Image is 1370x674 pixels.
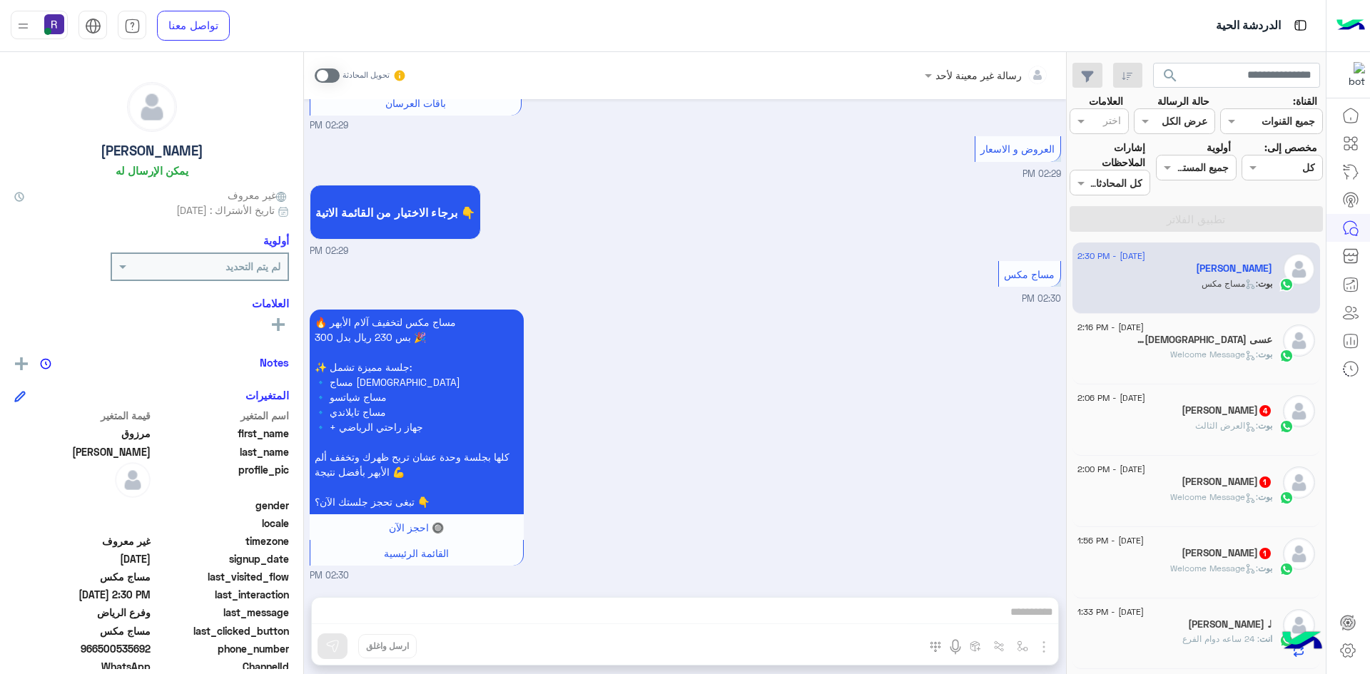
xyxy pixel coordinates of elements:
[310,245,348,258] span: 02:29 PM
[85,18,101,34] img: tab
[1283,609,1315,641] img: defaultAdmin.png
[153,641,290,656] span: phone_number
[385,97,446,109] span: باقات العرسان
[157,11,230,41] a: تواصل معنا
[176,203,275,218] span: تاريخ الأشتراك : [DATE]
[1279,419,1294,434] img: WhatsApp
[14,444,151,459] span: المطيري
[153,605,290,620] span: last_message
[1258,563,1272,573] span: بوت
[14,605,151,620] span: وفرع الرياض
[14,641,151,656] span: 966500535692
[1258,491,1272,502] span: بوت
[1207,140,1231,155] label: أولوية
[1216,16,1281,36] p: الدردشة الحية
[14,659,151,674] span: 2
[1336,11,1365,41] img: Logo
[1182,547,1272,559] h5: Turner kemal
[1188,618,1272,630] h5: محمد القحطاني ♩
[980,143,1055,155] span: العروض و الاسعار
[1292,16,1309,34] img: tab
[315,205,475,219] span: برجاء الاختيار من القائمة الاتية 👇
[153,408,290,423] span: اسم المتغير
[1195,420,1258,431] span: : العرض الثالث
[1153,63,1188,93] button: search
[384,547,449,559] span: القائمة الرئيسية
[14,426,151,441] span: مرزوق
[260,356,289,369] h6: Notes
[1339,62,1365,88] img: 322853014244696
[1259,405,1271,417] span: 4
[44,14,64,34] img: userImage
[1279,562,1294,576] img: WhatsApp
[1279,349,1294,363] img: WhatsApp
[1023,168,1061,179] span: 02:29 PM
[1259,548,1271,559] span: 1
[1196,262,1272,275] h5: مرزوق المطيري
[153,659,290,674] span: ChannelId
[14,498,151,513] span: null
[1077,392,1145,404] span: [DATE] - 2:06 PM
[128,83,176,131] img: defaultAdmin.png
[310,119,348,133] span: 02:29 PM
[245,389,289,402] h6: المتغيرات
[153,516,290,531] span: locale
[1283,466,1315,499] img: defaultAdmin.png
[1279,491,1294,505] img: WhatsApp
[1077,534,1144,547] span: [DATE] - 1:56 PM
[1264,140,1317,155] label: مخصص إلى:
[153,426,290,441] span: first_name
[116,164,188,177] h6: يمكن الإرسال له
[14,587,151,602] span: 2025-08-26T11:30:14.109Z
[1258,420,1272,431] span: بوت
[1259,633,1272,644] span: انت
[15,357,28,370] img: add
[153,444,290,459] span: last_name
[153,587,290,602] span: last_interaction
[1077,463,1145,476] span: [DATE] - 2:00 PM
[1103,113,1123,131] div: اختر
[1157,93,1209,108] label: حالة الرسالة
[153,569,290,584] span: last_visited_flow
[14,569,151,584] span: مساج مكس
[1283,538,1315,570] img: defaultAdmin.png
[14,17,32,35] img: profile
[1182,633,1259,644] span: 24 ساعه دوام الفرع
[389,521,444,533] span: 🔘 احجز الآن
[342,70,390,81] small: تحويل المحادثة
[1170,491,1258,502] span: : Welcome Message
[1277,617,1327,667] img: hulul-logo.png
[153,623,290,638] span: last_clicked_button
[1283,253,1315,285] img: defaultAdmin.png
[1279,277,1294,292] img: WhatsApp
[310,569,349,583] span: 02:30 PM
[153,462,290,495] span: profile_pic
[1170,563,1258,573] span: : Welcome Message
[153,533,290,548] span: timezone
[153,498,290,513] span: gender
[1258,349,1272,359] span: بوت
[1022,293,1061,304] span: 02:30 PM
[1283,395,1315,427] img: defaultAdmin.png
[1070,140,1145,170] label: إشارات الملاحظات
[14,533,151,548] span: غير معروف
[310,310,524,514] p: 26/8/2025, 2:30 PM
[1258,278,1272,289] span: بوت
[1182,476,1272,488] h5: Khalid
[1136,334,1272,346] h5: عسى الله يزينها
[1182,404,1272,417] h5: Abo Yussuf
[101,143,203,159] h5: [PERSON_NAME]
[1202,278,1258,289] span: : مساج مكس
[14,408,151,423] span: قيمة المتغير
[1259,476,1271,488] span: 1
[1070,206,1323,232] button: تطبيق الفلاتر
[118,11,146,41] a: tab
[153,551,290,566] span: signup_date
[40,358,51,369] img: notes
[115,462,151,498] img: defaultAdmin.png
[358,634,417,658] button: ارسل واغلق
[263,234,289,247] h6: أولوية
[14,551,151,566] span: 2025-07-26T16:17:28.779Z
[14,516,151,531] span: null
[124,18,141,34] img: tab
